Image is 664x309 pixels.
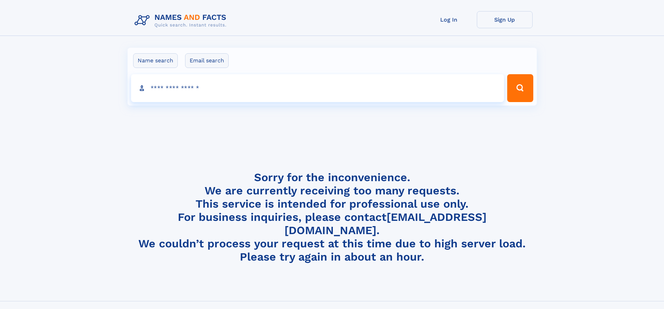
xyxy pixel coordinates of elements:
[131,74,504,102] input: search input
[507,74,533,102] button: Search Button
[477,11,533,28] a: Sign Up
[132,11,232,30] img: Logo Names and Facts
[421,11,477,28] a: Log In
[132,171,533,264] h4: Sorry for the inconvenience. We are currently receiving too many requests. This service is intend...
[284,210,487,237] a: [EMAIL_ADDRESS][DOMAIN_NAME]
[133,53,178,68] label: Name search
[185,53,229,68] label: Email search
